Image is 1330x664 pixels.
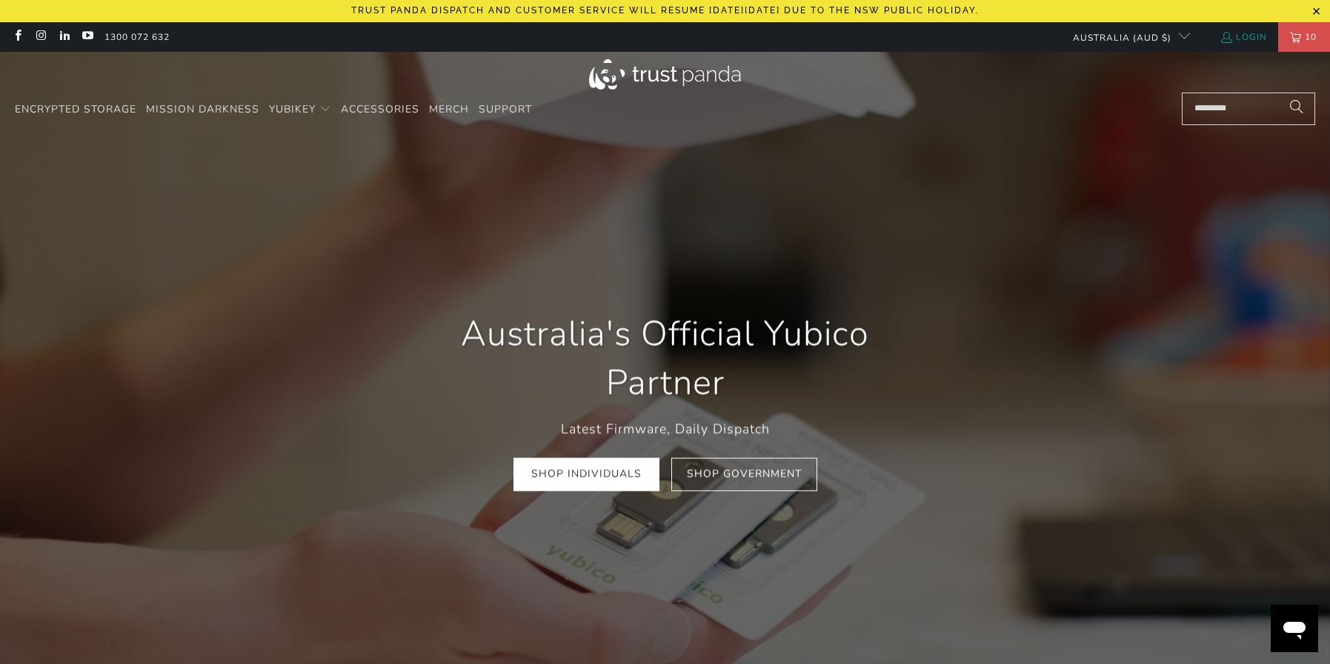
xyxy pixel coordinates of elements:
[58,31,70,43] a: Trust Panda Australia on LinkedIn
[1301,22,1320,52] span: 10
[351,5,979,16] p: Trust Panda dispatch and customer service will resume [DATE][DATE] due to the NSW public holiday.
[421,418,910,440] p: Latest Firmware, Daily Dispatch
[1182,93,1315,125] input: Search...
[34,31,47,43] a: Trust Panda Australia on Instagram
[146,102,259,116] span: Mission Darkness
[479,93,532,127] a: Support
[1061,22,1190,52] button: Australia (AUD $)
[269,93,331,127] summary: YubiKey
[421,310,910,408] h1: Australia's Official Yubico Partner
[81,31,93,43] a: Trust Panda Australia on YouTube
[15,93,532,127] nav: Translation missing: en.navigation.header.main_nav
[671,458,817,492] a: Shop Government
[15,93,136,127] a: Encrypted Storage
[1220,29,1267,45] a: Login
[513,458,659,492] a: Shop Individuals
[341,93,419,127] a: Accessories
[104,29,170,45] a: 1300 072 632
[15,102,136,116] span: Encrypted Storage
[1271,605,1318,652] iframe: Button to launch messaging window
[589,59,741,90] img: Trust Panda Australia
[269,102,316,116] span: YubiKey
[1278,93,1315,125] button: Search
[1278,22,1330,52] a: 10
[429,102,469,116] span: Merch
[479,102,532,116] span: Support
[341,102,419,116] span: Accessories
[146,93,259,127] a: Mission Darkness
[1211,566,1318,599] iframe: Message from company
[11,31,24,43] a: Trust Panda Australia on Facebook
[429,93,469,127] a: Merch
